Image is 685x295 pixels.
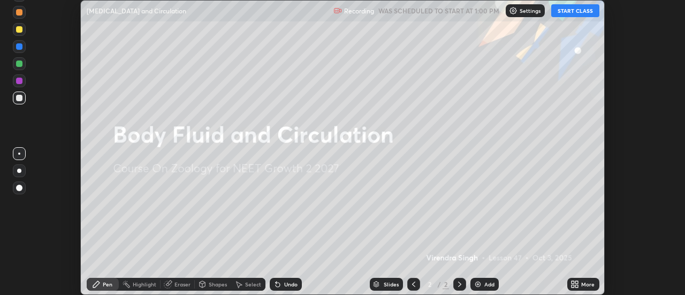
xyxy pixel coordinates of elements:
div: 2 [424,281,435,288]
div: Eraser [174,282,191,287]
div: Shapes [209,282,227,287]
img: add-slide-button [474,280,482,289]
p: Settings [520,8,541,13]
div: Highlight [133,282,156,287]
p: Recording [344,7,374,15]
img: class-settings-icons [509,6,517,15]
h5: WAS SCHEDULED TO START AT 1:00 PM [378,6,499,16]
p: [MEDICAL_DATA] and Circulation [87,6,186,15]
div: Pen [103,282,112,287]
div: More [581,282,595,287]
div: Select [245,282,261,287]
div: / [437,281,440,288]
div: Add [484,282,494,287]
button: START CLASS [551,4,599,17]
div: Slides [384,282,399,287]
div: 2 [443,279,449,289]
img: recording.375f2c34.svg [333,6,342,15]
div: Undo [284,282,298,287]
